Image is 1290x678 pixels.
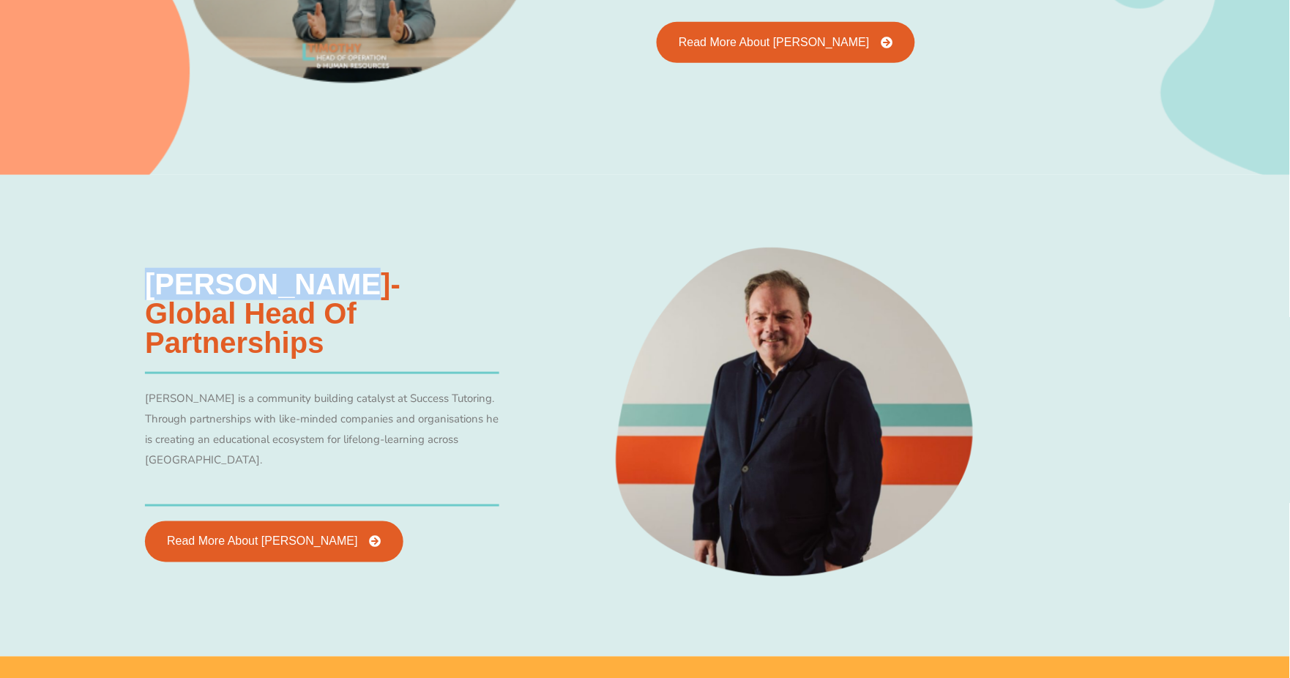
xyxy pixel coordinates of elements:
span: Read More About [PERSON_NAME] [679,37,870,48]
span: Read More About [PERSON_NAME] [167,536,358,548]
h3: [PERSON_NAME]- Global Head of Partnerships [145,269,499,357]
a: Read More About [PERSON_NAME] [657,22,915,63]
a: Read More About [PERSON_NAME] [145,521,403,562]
p: [PERSON_NAME] is a community building catalyst at Success Tutoring. Through partnerships with lik... [145,389,499,470]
